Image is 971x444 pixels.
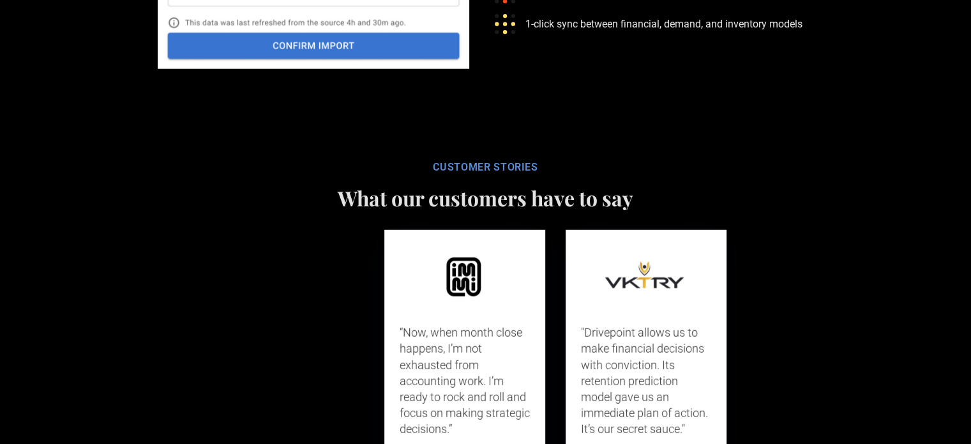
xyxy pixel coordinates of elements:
div: CUSTOMER STORIes [234,161,737,174]
p: 1-click sync between financial, demand, and inventory models [525,16,802,32]
p: “Now, when month close happens, I’m not exhausted from accounting work. I’m ready to rock and rol... [400,325,530,437]
p: "Drivepoint allows us to make financial decisions with conviction. Its retention prediction model... [581,325,711,437]
h2: What our customers have to say [250,187,721,210]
